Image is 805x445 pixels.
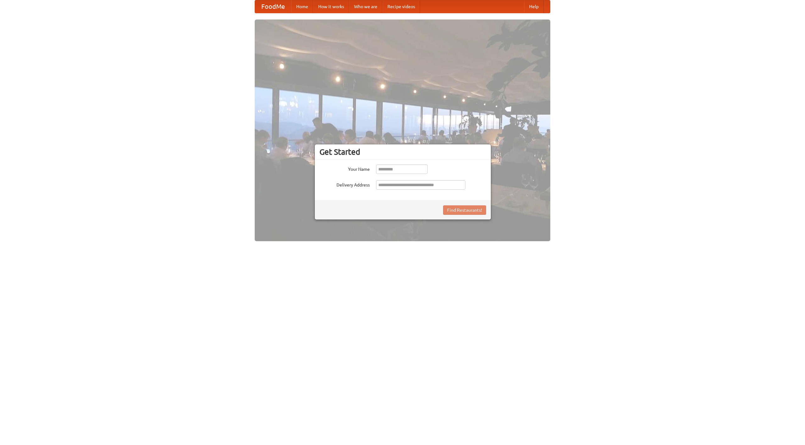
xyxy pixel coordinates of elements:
button: Find Restaurants! [443,205,486,215]
label: Your Name [319,164,370,172]
a: Recipe videos [382,0,420,13]
a: Home [291,0,313,13]
a: Who we are [349,0,382,13]
a: How it works [313,0,349,13]
h3: Get Started [319,147,486,157]
a: Help [524,0,544,13]
a: FoodMe [255,0,291,13]
label: Delivery Address [319,180,370,188]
